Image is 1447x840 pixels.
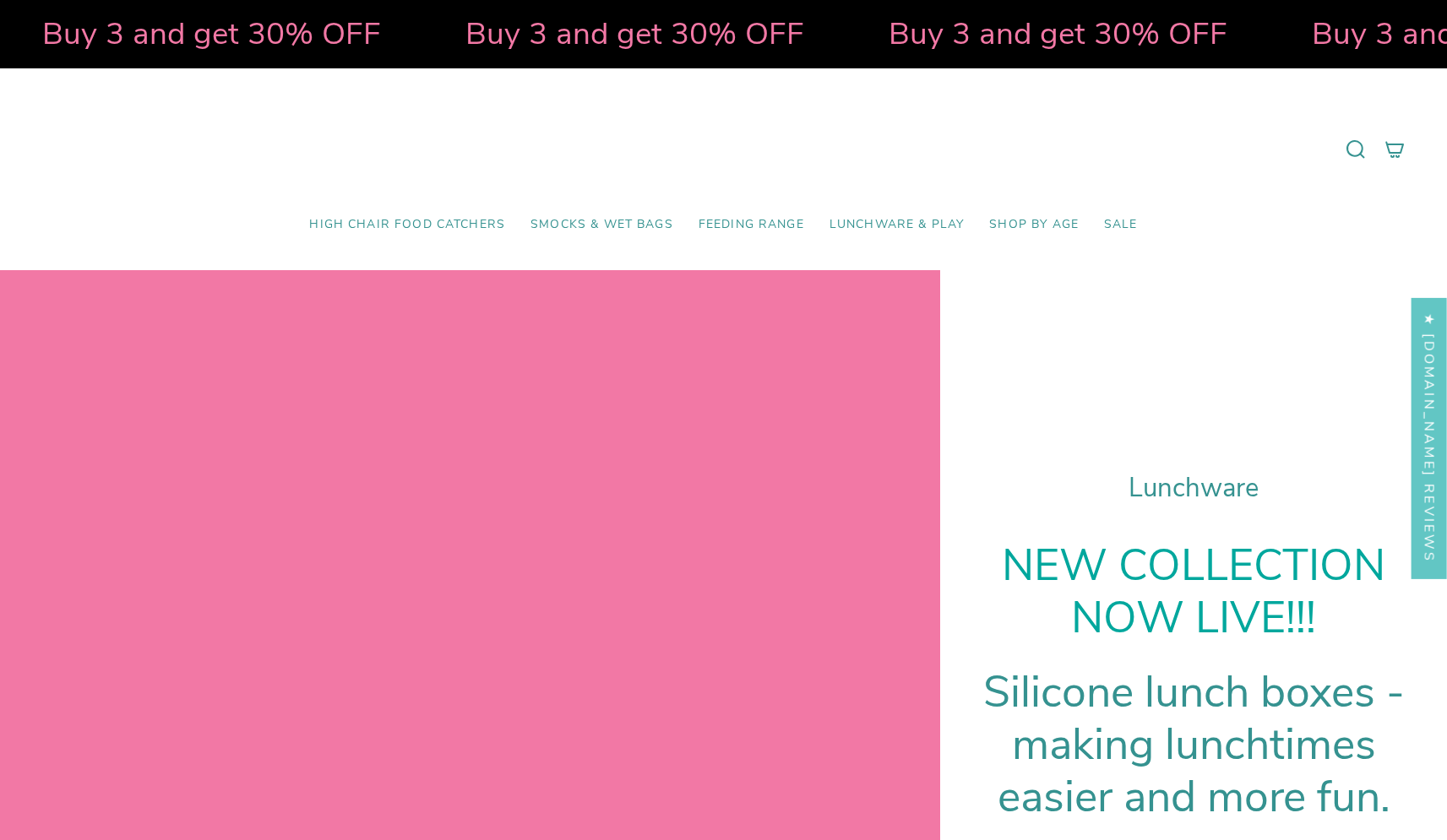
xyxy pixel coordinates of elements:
[817,205,976,245] a: Lunchware & Play
[998,715,1390,826] span: nchtimes easier and more fun.
[578,94,869,205] a: Mumma’s Little Helpers
[617,13,956,55] strong: Buy 3 and get 30% OFF
[1091,205,1151,245] a: SALE
[982,666,1405,823] h1: Silicone lunch boxes - making lu
[830,218,964,232] span: Lunchware & Play
[699,218,804,232] span: Feeding Range
[1002,536,1385,648] strong: NEW COLLECTION NOW LIVE!!!
[530,218,673,232] span: Smocks & Wet Bags
[976,205,1091,245] a: Shop by Age
[194,13,533,55] strong: Buy 3 and get 30% OFF
[309,218,505,232] span: High Chair Food Catchers
[1412,297,1447,578] div: Click to open Judge.me floating reviews tab
[989,218,1079,232] span: Shop by Age
[1104,218,1138,232] span: SALE
[296,205,518,245] a: High Chair Food Catchers
[982,473,1405,504] h1: Lunchware
[1041,13,1379,55] strong: Buy 3 and get 30% OFF
[518,205,686,245] a: Smocks & Wet Bags
[686,205,817,245] a: Feeding Range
